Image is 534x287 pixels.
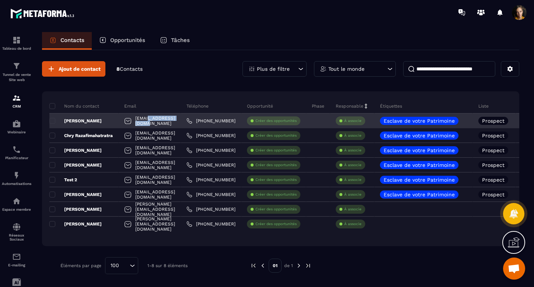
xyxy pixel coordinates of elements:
[2,191,31,217] a: automationsautomationsEspace membre
[49,147,102,153] p: [PERSON_NAME]
[2,247,31,273] a: emailemailE-mailing
[186,147,235,153] a: [PHONE_NUMBER]
[344,177,362,182] p: À associe
[384,162,455,168] p: Esclave de votre Patrimoine
[186,162,235,168] a: [PHONE_NUMBER]
[2,182,31,186] p: Automatisations
[49,162,102,168] p: [PERSON_NAME]
[12,171,21,180] img: automations
[344,118,362,123] p: À associe
[255,162,297,168] p: Créer des opportunités
[255,148,297,153] p: Créer des opportunités
[255,192,297,197] p: Créer des opportunités
[2,46,31,50] p: Tableau de bord
[257,66,290,71] p: Plus de filtre
[92,32,153,50] a: Opportunités
[12,36,21,45] img: formation
[110,37,145,43] p: Opportunités
[2,88,31,114] a: formationformationCRM
[49,133,113,139] p: Chry Razafimahatratra
[312,103,324,109] p: Phase
[49,118,102,124] p: [PERSON_NAME]
[503,258,525,280] div: Ouvrir le chat
[2,140,31,165] a: schedulerschedulerPlanificateur
[42,32,92,50] a: Contacts
[384,118,455,123] p: Esclave de votre Patrimoine
[12,197,21,206] img: automations
[171,37,190,43] p: Tâches
[2,217,31,247] a: social-networksocial-networkRéseaux Sociaux
[49,177,77,183] p: Test 2
[344,192,362,197] p: À associe
[42,61,105,77] button: Ajout de contact
[344,148,362,153] p: À associe
[59,65,101,73] span: Ajout de contact
[10,7,77,20] img: logo
[344,221,362,227] p: À associe
[12,223,21,231] img: social-network
[49,192,102,197] p: [PERSON_NAME]
[105,257,138,274] div: Search for option
[186,118,235,124] a: [PHONE_NUMBER]
[108,262,122,270] span: 100
[49,206,102,212] p: [PERSON_NAME]
[2,263,31,267] p: E-mailing
[482,133,505,138] p: Prospect
[259,262,266,269] img: prev
[384,192,455,197] p: Esclave de votre Patrimoine
[12,62,21,70] img: formation
[250,262,257,269] img: prev
[2,30,31,56] a: formationformationTableau de bord
[2,207,31,211] p: Espace membre
[247,103,273,109] p: Opportunité
[305,262,311,269] img: next
[186,177,235,183] a: [PHONE_NUMBER]
[153,32,197,50] a: Tâches
[255,118,297,123] p: Créer des opportunités
[384,177,455,182] p: Esclave de votre Patrimoine
[269,259,282,273] p: 01
[120,66,143,72] span: Contacts
[384,133,455,138] p: Esclave de votre Patrimoine
[122,262,128,270] input: Search for option
[186,221,235,227] a: [PHONE_NUMBER]
[49,103,99,109] p: Nom du contact
[60,37,84,43] p: Contacts
[2,233,31,241] p: Réseaux Sociaux
[482,162,505,168] p: Prospect
[384,148,455,153] p: Esclave de votre Patrimoine
[482,177,505,182] p: Prospect
[255,221,297,227] p: Créer des opportunités
[482,148,505,153] p: Prospect
[186,192,235,197] a: [PHONE_NUMBER]
[12,252,21,261] img: email
[284,263,293,269] p: de 1
[482,118,505,123] p: Prospect
[12,119,21,128] img: automations
[186,206,235,212] a: [PHONE_NUMBER]
[2,72,31,83] p: Tunnel de vente Site web
[2,104,31,108] p: CRM
[116,66,143,73] p: 8
[12,94,21,102] img: formation
[2,156,31,160] p: Planificateur
[186,103,209,109] p: Téléphone
[482,192,505,197] p: Prospect
[186,133,235,139] a: [PHONE_NUMBER]
[328,66,364,71] p: Tout le monde
[296,262,302,269] img: next
[344,207,362,212] p: À associe
[2,114,31,140] a: automationsautomationsWebinaire
[124,103,136,109] p: Email
[255,177,297,182] p: Créer des opportunités
[2,165,31,191] a: automationsautomationsAutomatisations
[49,221,102,227] p: [PERSON_NAME]
[344,133,362,138] p: À associe
[12,145,21,154] img: scheduler
[478,103,489,109] p: Liste
[255,133,297,138] p: Créer des opportunités
[2,56,31,88] a: formationformationTunnel de vente Site web
[380,103,402,109] p: Étiquettes
[60,263,101,268] p: Éléments par page
[336,103,363,109] p: Responsable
